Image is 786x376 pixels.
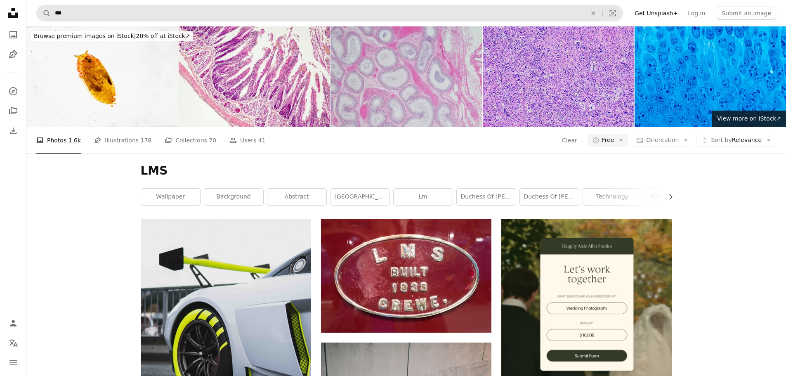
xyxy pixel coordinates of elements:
[5,83,21,99] a: Explore
[26,26,178,127] img: Drosophila Larva W.M. under light mircoscope with white background
[5,123,21,139] a: Download History
[562,134,578,147] button: Clear
[229,127,266,154] a: Users 41
[588,134,629,147] button: Free
[483,26,634,127] img: Classical Hodgkin lymphoma, mixed cellularity subtype. Site: Spleen. Mixed cellularity is a subty...
[717,115,781,122] span: View more on iStock ↗
[5,5,21,23] a: Home — Unsplash
[94,127,151,154] a: Illustrations 178
[646,137,679,143] span: Orientation
[141,136,152,145] span: 178
[34,33,190,39] span: 20% off at iStock ↗
[5,46,21,63] a: Illustrations
[204,189,263,205] a: background
[635,26,786,127] img: Olfactory mucosa
[603,5,623,21] button: Visual search
[165,127,216,154] a: Collections 70
[602,136,614,144] span: Free
[632,134,693,147] button: Orientation
[683,7,710,20] a: Log in
[267,189,326,205] a: abstract
[630,7,683,20] a: Get Unsplash+
[717,7,776,20] button: Submit an image
[5,315,21,331] a: Log in / Sign up
[330,189,389,205] a: [GEOGRAPHIC_DATA]
[646,189,705,205] a: railway museum
[5,103,21,119] a: Collections
[141,322,311,329] a: white and black porsche 911 on road during daytime
[394,189,453,205] a: lm
[258,136,266,145] span: 41
[34,33,136,39] span: Browse premium images on iStock |
[321,272,491,279] a: a close up of the emblem on a red car
[141,163,672,178] h1: LMS
[696,134,776,147] button: Sort byRelevance
[5,26,21,43] a: Photos
[520,189,579,205] a: duchess of [PERSON_NAME]
[711,137,732,143] span: Sort by
[209,136,216,145] span: 70
[321,219,491,332] img: a close up of the emblem on a red car
[663,189,672,205] button: scroll list to the right
[330,26,482,127] img: Micrograph of spermatozoa, epididymis, ductuli efferentes.
[5,335,21,351] button: Language
[141,189,200,205] a: wallpaper
[5,355,21,371] button: Menu
[36,5,623,21] form: Find visuals sitewide
[583,189,642,205] a: technology
[179,26,330,127] img: rabbit small intestine cross section under the microscope showing longitudinal muscle, circular m...
[712,111,786,127] a: View more on iStock↗
[37,5,51,21] button: Search Unsplash
[584,5,602,21] button: Clear
[26,26,198,46] a: Browse premium images on iStock|20% off at iStock↗
[711,136,762,144] span: Relevance
[457,189,516,205] a: duchess of [PERSON_NAME] locomotive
